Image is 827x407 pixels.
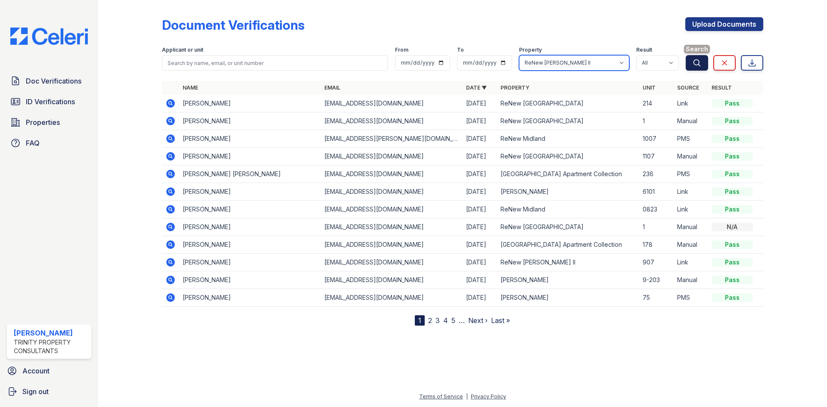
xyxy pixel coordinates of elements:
[639,148,674,165] td: 1107
[3,28,95,45] img: CE_Logo_Blue-a8612792a0a2168367f1c8372b55b34899dd931a85d93a1a3d3e32e68fde9ad4.png
[179,112,321,130] td: [PERSON_NAME]
[639,130,674,148] td: 1007
[463,254,497,271] td: [DATE]
[324,84,340,91] a: Email
[684,45,710,53] span: Search
[712,134,753,143] div: Pass
[639,289,674,307] td: 75
[3,383,95,400] a: Sign out
[712,152,753,161] div: Pass
[451,316,455,325] a: 5
[674,165,708,183] td: PMS
[463,130,497,148] td: [DATE]
[7,114,91,131] a: Properties
[7,134,91,152] a: FAQ
[435,316,440,325] a: 3
[7,72,91,90] a: Doc Verifications
[712,223,753,231] div: N/A
[463,165,497,183] td: [DATE]
[497,130,639,148] td: ReNew Midland
[497,218,639,236] td: ReNew [GEOGRAPHIC_DATA]
[497,254,639,271] td: ReNew [PERSON_NAME] II
[459,315,465,326] span: …
[712,84,732,91] a: Result
[639,201,674,218] td: 0823
[674,289,708,307] td: PMS
[686,55,708,71] button: Search
[497,183,639,201] td: [PERSON_NAME]
[519,47,542,53] label: Property
[179,148,321,165] td: [PERSON_NAME]
[674,271,708,289] td: Manual
[712,258,753,267] div: Pass
[179,218,321,236] td: [PERSON_NAME]
[162,55,388,71] input: Search by name, email, or unit number
[685,17,763,31] a: Upload Documents
[321,218,463,236] td: [EMAIL_ADDRESS][DOMAIN_NAME]
[321,165,463,183] td: [EMAIL_ADDRESS][DOMAIN_NAME]
[179,95,321,112] td: [PERSON_NAME]
[497,165,639,183] td: [GEOGRAPHIC_DATA] Apartment Collection
[497,289,639,307] td: [PERSON_NAME]
[463,271,497,289] td: [DATE]
[162,47,203,53] label: Applicant or unit
[179,236,321,254] td: [PERSON_NAME]
[179,289,321,307] td: [PERSON_NAME]
[162,17,305,33] div: Document Verifications
[471,393,506,400] a: Privacy Policy
[643,84,656,91] a: Unit
[14,328,88,338] div: [PERSON_NAME]
[321,271,463,289] td: [EMAIL_ADDRESS][DOMAIN_NAME]
[321,95,463,112] td: [EMAIL_ADDRESS][DOMAIN_NAME]
[415,315,425,326] div: 1
[497,271,639,289] td: [PERSON_NAME]
[321,236,463,254] td: [EMAIL_ADDRESS][DOMAIN_NAME]
[497,112,639,130] td: ReNew [GEOGRAPHIC_DATA]
[677,84,699,91] a: Source
[712,170,753,178] div: Pass
[674,236,708,254] td: Manual
[636,47,652,53] label: Result
[712,205,753,214] div: Pass
[14,338,88,355] div: Trinity Property Consultants
[712,99,753,108] div: Pass
[26,76,81,86] span: Doc Verifications
[674,112,708,130] td: Manual
[674,148,708,165] td: Manual
[395,47,408,53] label: From
[712,240,753,249] div: Pass
[463,183,497,201] td: [DATE]
[321,289,463,307] td: [EMAIL_ADDRESS][DOMAIN_NAME]
[497,95,639,112] td: ReNew [GEOGRAPHIC_DATA]
[321,201,463,218] td: [EMAIL_ADDRESS][DOMAIN_NAME]
[3,362,95,379] a: Account
[639,165,674,183] td: 236
[321,183,463,201] td: [EMAIL_ADDRESS][DOMAIN_NAME]
[463,112,497,130] td: [DATE]
[443,316,448,325] a: 4
[179,165,321,183] td: [PERSON_NAME] [PERSON_NAME]
[712,187,753,196] div: Pass
[468,316,488,325] a: Next ›
[463,95,497,112] td: [DATE]
[321,112,463,130] td: [EMAIL_ADDRESS][DOMAIN_NAME]
[639,218,674,236] td: 1
[712,293,753,302] div: Pass
[639,271,674,289] td: 9-203
[497,236,639,254] td: [GEOGRAPHIC_DATA] Apartment Collection
[22,386,49,397] span: Sign out
[463,236,497,254] td: [DATE]
[321,254,463,271] td: [EMAIL_ADDRESS][DOMAIN_NAME]
[712,276,753,284] div: Pass
[497,201,639,218] td: ReNew Midland
[463,148,497,165] td: [DATE]
[26,117,60,127] span: Properties
[179,201,321,218] td: [PERSON_NAME]
[491,316,510,325] a: Last »
[457,47,464,53] label: To
[674,183,708,201] td: Link
[639,254,674,271] td: 907
[179,254,321,271] td: [PERSON_NAME]
[674,130,708,148] td: PMS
